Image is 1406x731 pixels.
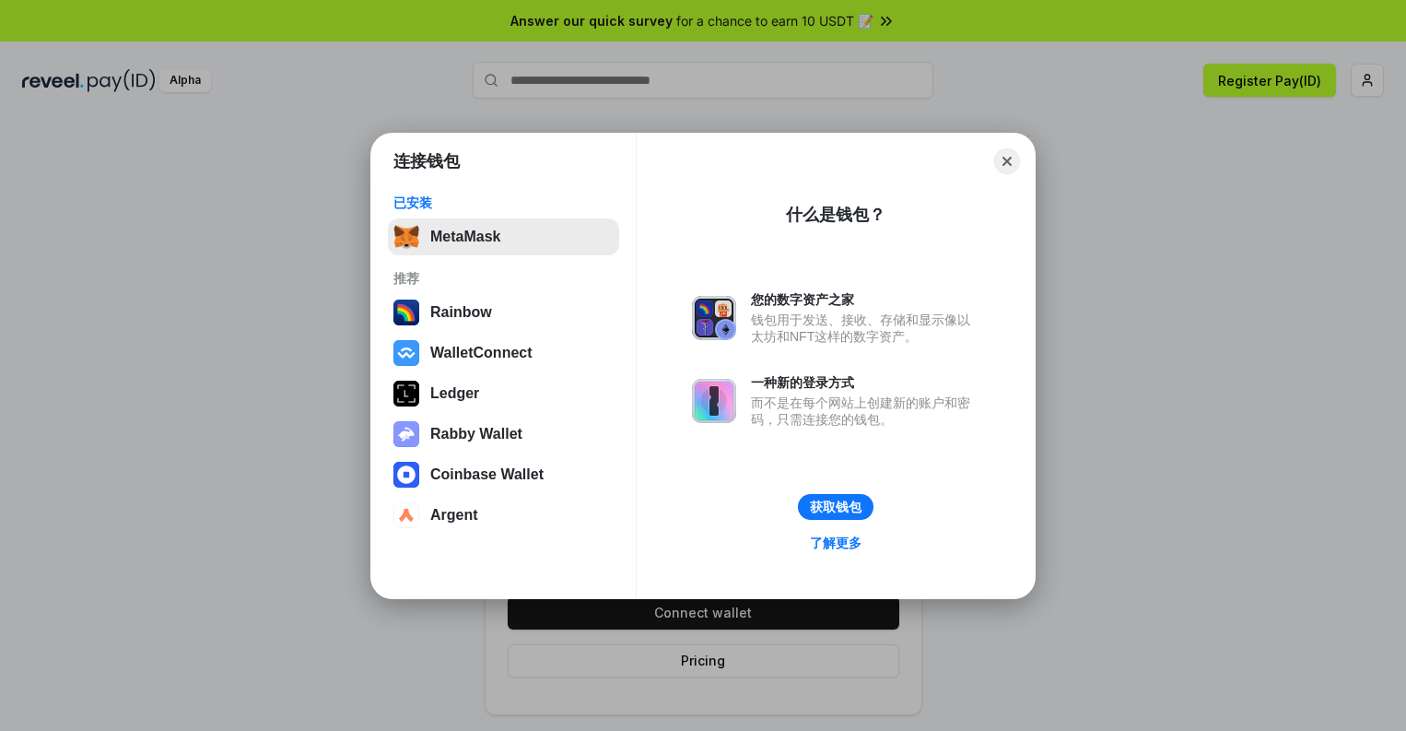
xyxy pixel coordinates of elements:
div: 您的数字资产之家 [751,291,979,308]
div: Rabby Wallet [430,426,522,442]
button: Ledger [388,375,619,412]
img: svg+xml,%3Csvg%20width%3D%2228%22%20height%3D%2228%22%20viewBox%3D%220%200%2028%2028%22%20fill%3D... [393,340,419,366]
div: WalletConnect [430,345,533,361]
button: MetaMask [388,218,619,255]
img: svg+xml,%3Csvg%20xmlns%3D%22http%3A%2F%2Fwww.w3.org%2F2000%2Fsvg%22%20width%3D%2228%22%20height%3... [393,381,419,407]
a: 了解更多 [799,531,873,555]
img: svg+xml,%3Csvg%20fill%3D%22none%22%20height%3D%2233%22%20viewBox%3D%220%200%2035%2033%22%20width%... [393,224,419,250]
div: 获取钱包 [810,499,861,515]
div: Ledger [430,385,479,402]
img: svg+xml,%3Csvg%20width%3D%2228%22%20height%3D%2228%22%20viewBox%3D%220%200%2028%2028%22%20fill%3D... [393,462,419,488]
button: Rainbow [388,294,619,331]
img: svg+xml,%3Csvg%20width%3D%22120%22%20height%3D%22120%22%20viewBox%3D%220%200%20120%20120%22%20fil... [393,300,419,325]
div: Coinbase Wallet [430,466,544,483]
button: Argent [388,497,619,534]
div: 了解更多 [810,535,861,551]
button: Coinbase Wallet [388,456,619,493]
img: svg+xml,%3Csvg%20xmlns%3D%22http%3A%2F%2Fwww.w3.org%2F2000%2Fsvg%22%20fill%3D%22none%22%20viewBox... [692,296,736,340]
div: 一种新的登录方式 [751,374,979,391]
img: svg+xml,%3Csvg%20xmlns%3D%22http%3A%2F%2Fwww.w3.org%2F2000%2Fsvg%22%20fill%3D%22none%22%20viewBox... [393,421,419,447]
button: WalletConnect [388,335,619,371]
div: Rainbow [430,304,492,321]
div: Argent [430,507,478,524]
div: 什么是钱包？ [786,204,885,226]
button: Rabby Wallet [388,416,619,453]
h1: 连接钱包 [393,150,460,172]
div: 推荐 [393,270,614,287]
div: 已安装 [393,195,614,211]
div: 钱包用于发送、接收、存储和显示像以太坊和NFT这样的数字资产。 [751,312,979,345]
img: svg+xml,%3Csvg%20xmlns%3D%22http%3A%2F%2Fwww.w3.org%2F2000%2Fsvg%22%20fill%3D%22none%22%20viewBox... [692,379,736,423]
button: Close [994,148,1020,174]
img: svg+xml,%3Csvg%20width%3D%2228%22%20height%3D%2228%22%20viewBox%3D%220%200%2028%2028%22%20fill%3D... [393,502,419,528]
div: MetaMask [430,229,500,245]
button: 获取钱包 [798,494,873,520]
div: 而不是在每个网站上创建新的账户和密码，只需连接您的钱包。 [751,395,979,428]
